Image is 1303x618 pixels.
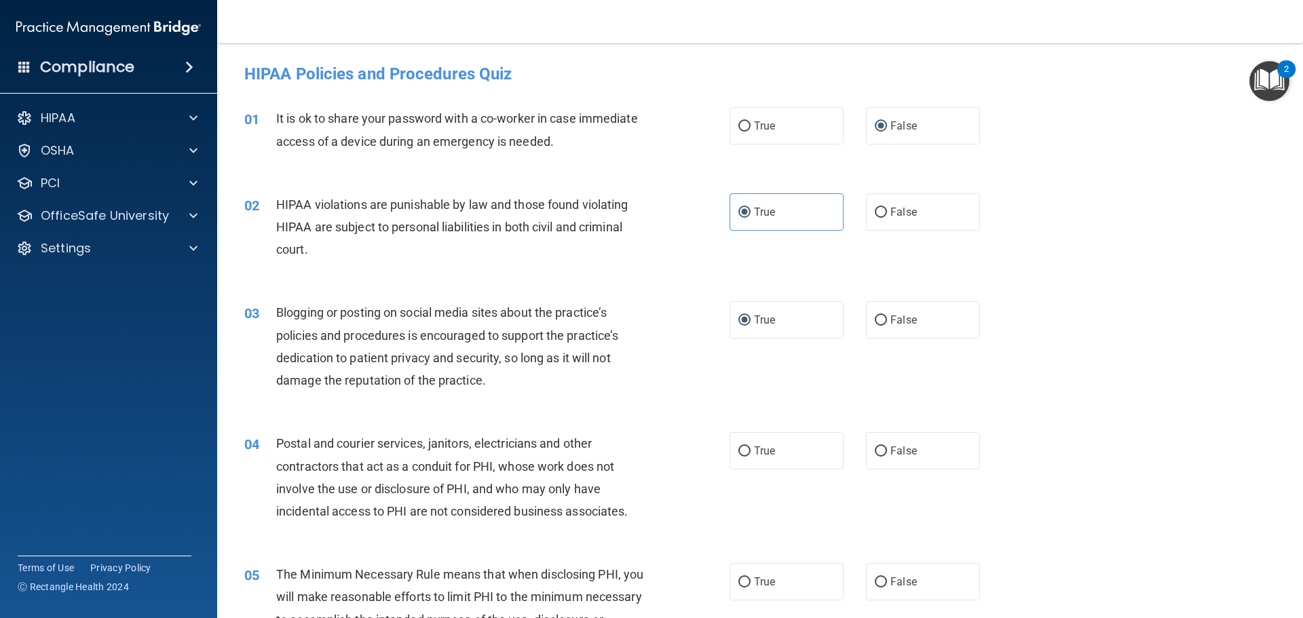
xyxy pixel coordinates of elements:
a: Privacy Policy [90,561,151,575]
input: False [875,121,887,132]
p: HIPAA [41,110,75,126]
a: PCI [16,175,197,191]
span: True [754,444,775,457]
a: Terms of Use [18,561,74,575]
p: PCI [41,175,60,191]
span: HIPAA violations are punishable by law and those found violating HIPAA are subject to personal li... [276,197,628,256]
span: False [890,313,917,326]
a: Settings [16,240,197,256]
div: 2 [1284,69,1289,87]
h4: HIPAA Policies and Procedures Quiz [244,65,1276,83]
span: Blogging or posting on social media sites about the practice’s policies and procedures is encoura... [276,305,618,387]
a: OfficeSafe University [16,208,197,224]
span: Ⓒ Rectangle Health 2024 [18,580,129,594]
span: True [754,313,775,326]
span: 01 [244,111,259,128]
a: HIPAA [16,110,197,126]
input: False [875,446,887,457]
span: False [890,119,917,132]
input: False [875,577,887,587]
input: True [738,315,751,326]
span: 03 [244,305,259,322]
h4: Compliance [40,58,134,77]
p: OSHA [41,142,75,159]
input: False [875,315,887,326]
span: True [754,206,775,218]
input: True [738,446,751,457]
span: False [890,575,917,588]
p: Settings [41,240,91,256]
span: 04 [244,436,259,452]
span: True [754,575,775,588]
input: True [738,208,751,218]
p: OfficeSafe University [41,208,169,224]
img: PMB logo [16,14,201,41]
button: Open Resource Center, 2 new notifications [1249,61,1289,101]
span: False [890,206,917,218]
span: False [890,444,917,457]
input: True [738,577,751,587]
span: 05 [244,567,259,583]
span: 02 [244,197,259,214]
input: True [738,121,751,132]
span: True [754,119,775,132]
input: False [875,208,887,218]
span: It is ok to share your password with a co-worker in case immediate access of a device during an e... [276,111,638,148]
span: Postal and courier services, janitors, electricians and other contractors that act as a conduit f... [276,436,628,518]
a: OSHA [16,142,197,159]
